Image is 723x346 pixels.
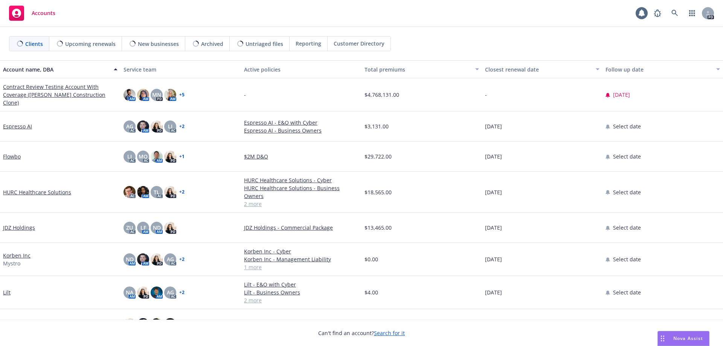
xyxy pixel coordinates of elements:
[124,66,238,73] div: Service team
[334,40,384,47] span: Customer Directory
[3,122,32,130] a: Espresso AI
[296,40,321,47] span: Reporting
[673,335,703,341] span: Nova Assist
[164,89,176,101] img: photo
[65,40,116,48] span: Upcoming renewals
[153,224,161,232] span: ND
[179,290,185,295] a: + 2
[3,188,71,196] a: HURC Healthcare Solutions
[126,288,133,296] span: NA
[485,188,502,196] span: [DATE]
[244,184,358,200] a: HURC Healthcare Solutions - Business Owners
[485,224,502,232] span: [DATE]
[154,188,160,196] span: TL
[164,318,176,330] img: photo
[613,122,641,130] span: Select date
[365,224,392,232] span: $13,465.00
[244,127,358,134] a: Espresso AI - Business Owners
[244,247,358,255] a: Korben Inc - Cyber
[3,83,117,107] a: Contract Review Testing Account With Coverage ([PERSON_NAME] Construction Clone)
[485,91,487,99] span: -
[167,288,174,296] span: AG
[613,188,641,196] span: Select date
[650,6,665,21] a: Report a Bug
[613,224,641,232] span: Select date
[244,91,246,99] span: -
[485,255,502,263] span: [DATE]
[164,186,176,198] img: photo
[151,287,163,299] img: photo
[485,288,502,296] span: [DATE]
[137,253,149,265] img: photo
[244,119,358,127] a: Espresso AI - E&O with Cyber
[139,152,148,160] span: MQ
[365,188,392,196] span: $18,565.00
[244,200,358,208] a: 2 more
[602,60,723,78] button: Follow up date
[151,120,163,133] img: photo
[658,331,667,346] div: Drag to move
[126,122,133,130] span: AG
[365,255,378,263] span: $0.00
[613,255,641,263] span: Select date
[485,122,502,130] span: [DATE]
[179,154,185,159] a: + 1
[151,151,163,163] img: photo
[244,176,358,184] a: HURC Healthcare Solutions - Cyber
[201,40,223,48] span: Archived
[151,318,163,330] img: photo
[244,280,358,288] a: Lilt - E&O with Cyber
[244,66,358,73] div: Active policies
[613,91,630,99] span: [DATE]
[168,122,172,130] span: LI
[365,122,389,130] span: $3,131.00
[657,331,709,346] button: Nova Assist
[124,318,136,330] img: photo
[138,40,179,48] span: New businesses
[246,40,283,48] span: Untriaged files
[137,120,149,133] img: photo
[244,255,358,263] a: Korben Inc - Management Liability
[3,224,35,232] a: JDZ Holdings
[127,152,132,160] span: LI
[137,318,149,330] img: photo
[361,60,482,78] button: Total premiums
[120,60,241,78] button: Service team
[485,66,591,73] div: Closest renewal date
[3,259,20,267] span: Mystro
[482,60,602,78] button: Closest renewal date
[25,40,43,48] span: Clients
[164,222,176,234] img: photo
[485,152,502,160] span: [DATE]
[151,253,163,265] img: photo
[6,3,58,24] a: Accounts
[167,255,174,263] span: AG
[179,190,185,194] a: + 2
[3,251,31,259] a: Korben Inc
[244,288,358,296] a: Lilt - Business Owners
[3,288,11,296] a: Lilt
[613,152,641,160] span: Select date
[124,186,136,198] img: photo
[244,263,358,271] a: 1 more
[244,152,358,160] a: $2M D&O
[137,287,149,299] img: photo
[613,288,641,296] span: Select date
[140,224,146,232] span: LF
[365,66,471,73] div: Total premiums
[374,329,405,337] a: Search for it
[318,329,405,337] span: Can't find an account?
[667,6,682,21] a: Search
[137,89,149,101] img: photo
[244,296,358,304] a: 2 more
[241,60,361,78] button: Active policies
[137,186,149,198] img: photo
[365,288,378,296] span: $4.00
[179,93,185,97] a: + 5
[152,91,161,99] span: MN
[3,66,109,73] div: Account name, DBA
